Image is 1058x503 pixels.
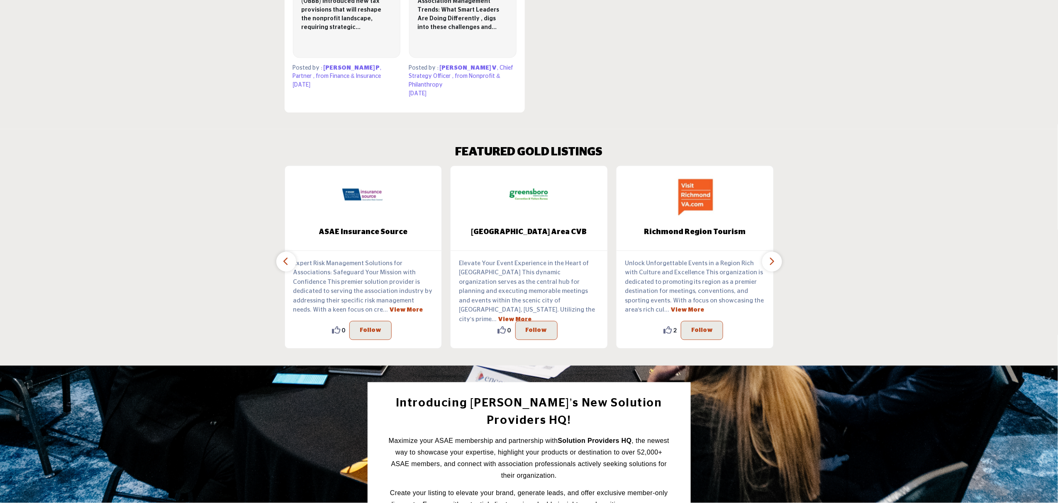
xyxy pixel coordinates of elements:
[297,227,429,238] span: ASAE Insurance Source
[383,307,388,313] span: ...
[526,326,547,336] p: Follow
[673,326,677,335] span: 2
[463,227,595,238] span: [GEOGRAPHIC_DATA] Area CVB
[629,222,761,244] b: Richmond Region Tourism
[390,307,423,313] a: View More
[515,321,558,340] button: Follow
[342,174,384,216] img: ASAE Insurance Source
[508,174,550,216] img: Greensboro Area CVB
[409,65,514,80] span: , Chief Strategy Officer
[285,222,442,244] a: ASAE Insurance Source
[629,227,761,238] span: Richmond Region Tourism
[349,321,392,340] button: Follow
[293,65,382,80] span: , Partner
[625,259,765,315] p: Unlock Unforgettable Events in a Region Rich with Culture and Excellence This organization is ded...
[293,64,400,81] p: Posted by :
[617,222,773,244] a: Richmond Region Tourism
[409,91,427,97] span: [DATE]
[451,222,607,244] a: [GEOGRAPHIC_DATA] Area CVB
[389,438,669,479] span: Maximize your ASAE membership and partnership with , the newest way to showcase your expertise, h...
[498,317,531,323] a: View More
[492,317,497,323] span: ...
[456,146,603,160] h2: FEATURED GOLD LISTINGS
[681,321,723,340] button: Follow
[459,259,599,325] p: Elevate Your Event Experience in the Heart of [GEOGRAPHIC_DATA] This dynamic organization serves ...
[297,222,429,244] b: ASAE Insurance Source
[409,64,517,90] p: Posted by :
[293,259,434,315] p: Expert Risk Management Solutions for Associations: Safeguard Your Mission with Confidence This pr...
[342,326,345,335] span: 0
[409,74,500,88] span: , from Nonprofit & Philanthropy
[558,438,632,445] strong: Solution Providers HQ
[360,326,381,336] p: Follow
[674,174,716,216] img: Richmond Region Tourism
[386,395,672,430] h2: Introducing [PERSON_NAME]’s New Solution Providers HQ!
[508,326,511,335] span: 0
[313,74,381,80] span: , from Finance & Insurance
[691,326,713,336] p: Follow
[440,65,491,71] span: [PERSON_NAME]
[324,65,375,71] span: [PERSON_NAME]
[671,307,705,313] a: View More
[665,307,670,313] span: ...
[376,65,380,71] span: P
[492,65,497,71] span: V
[463,222,595,244] b: Greensboro Area CVB
[293,82,311,88] span: [DATE]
